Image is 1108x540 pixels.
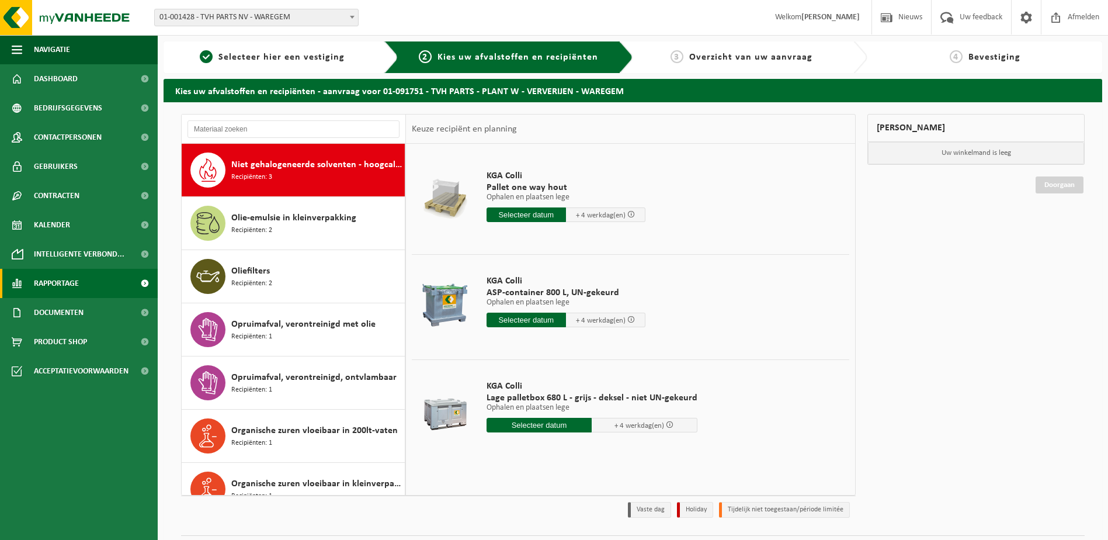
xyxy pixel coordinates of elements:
p: Ophalen en plaatsen lege [487,404,697,412]
span: Recipiënten: 1 [231,331,272,342]
span: + 4 werkdag(en) [576,317,626,324]
button: Oliefilters Recipiënten: 2 [182,250,405,303]
button: Niet gehalogeneerde solventen - hoogcalorisch in kleinverpakking Recipiënten: 3 [182,144,405,197]
span: Acceptatievoorwaarden [34,356,128,386]
span: + 4 werkdag(en) [614,422,664,430]
span: Bedrijfsgegevens [34,94,102,123]
span: Dashboard [34,64,78,94]
span: 4 [950,50,963,63]
span: Recipiënten: 1 [231,438,272,449]
span: Product Shop [34,327,87,356]
span: Kalender [34,210,70,240]
span: Overzicht van uw aanvraag [689,53,812,62]
span: Recipiënten: 2 [231,278,272,289]
span: 2 [419,50,432,63]
p: Ophalen en plaatsen lege [487,299,645,307]
span: Recipiënten: 2 [231,225,272,236]
div: Keuze recipiënt en planning [406,115,523,144]
span: Opruimafval, verontreinigd met olie [231,317,376,331]
span: 1 [200,50,213,63]
span: KGA Colli [487,170,645,182]
span: Contracten [34,181,79,210]
span: Rapportage [34,269,79,298]
span: Kies uw afvalstoffen en recipiënten [437,53,598,62]
input: Selecteer datum [487,418,592,432]
span: Organische zuren vloeibaar in kleinverpakking [231,477,402,491]
span: KGA Colli [487,380,697,392]
button: Opruimafval, verontreinigd, ontvlambaar Recipiënten: 1 [182,356,405,410]
span: Contactpersonen [34,123,102,152]
span: Pallet one way hout [487,182,645,193]
span: Bevestiging [968,53,1020,62]
p: Uw winkelmand is leeg [868,142,1084,164]
button: Organische zuren vloeibaar in 200lt-vaten Recipiënten: 1 [182,410,405,463]
li: Tijdelijk niet toegestaan/période limitée [719,502,850,518]
button: Olie-emulsie in kleinverpakking Recipiënten: 2 [182,197,405,250]
li: Holiday [677,502,713,518]
div: [PERSON_NAME] [867,114,1085,142]
button: Opruimafval, verontreinigd met olie Recipiënten: 1 [182,303,405,356]
span: 3 [671,50,683,63]
input: Materiaal zoeken [187,120,400,138]
span: Niet gehalogeneerde solventen - hoogcalorisch in kleinverpakking [231,158,402,172]
span: ASP-container 800 L, UN-gekeurd [487,287,645,299]
span: Recipiënten: 1 [231,491,272,502]
p: Ophalen en plaatsen lege [487,193,645,202]
span: + 4 werkdag(en) [576,212,626,219]
span: Recipiënten: 3 [231,172,272,183]
span: KGA Colli [487,275,645,287]
span: Organische zuren vloeibaar in 200lt-vaten [231,424,398,438]
input: Selecteer datum [487,313,566,327]
span: Lage palletbox 680 L - grijs - deksel - niet UN-gekeurd [487,392,697,404]
a: Doorgaan [1036,176,1083,193]
input: Selecteer datum [487,207,566,222]
span: Olie-emulsie in kleinverpakking [231,211,356,225]
span: 01-001428 - TVH PARTS NV - WAREGEM [154,9,359,26]
a: 1Selecteer hier een vestiging [169,50,375,64]
span: 01-001428 - TVH PARTS NV - WAREGEM [155,9,358,26]
span: Oliefilters [231,264,270,278]
li: Vaste dag [628,502,671,518]
h2: Kies uw afvalstoffen en recipiënten - aanvraag voor 01-091751 - TVH PARTS - PLANT W - VERVERIJEN ... [164,79,1102,102]
span: Documenten [34,298,84,327]
span: Opruimafval, verontreinigd, ontvlambaar [231,371,397,385]
strong: [PERSON_NAME] [801,13,860,22]
span: Gebruikers [34,152,78,181]
span: Intelligente verbond... [34,240,124,269]
span: Selecteer hier een vestiging [218,53,345,62]
span: Recipiënten: 1 [231,385,272,396]
button: Organische zuren vloeibaar in kleinverpakking Recipiënten: 1 [182,463,405,516]
span: Navigatie [34,35,70,64]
